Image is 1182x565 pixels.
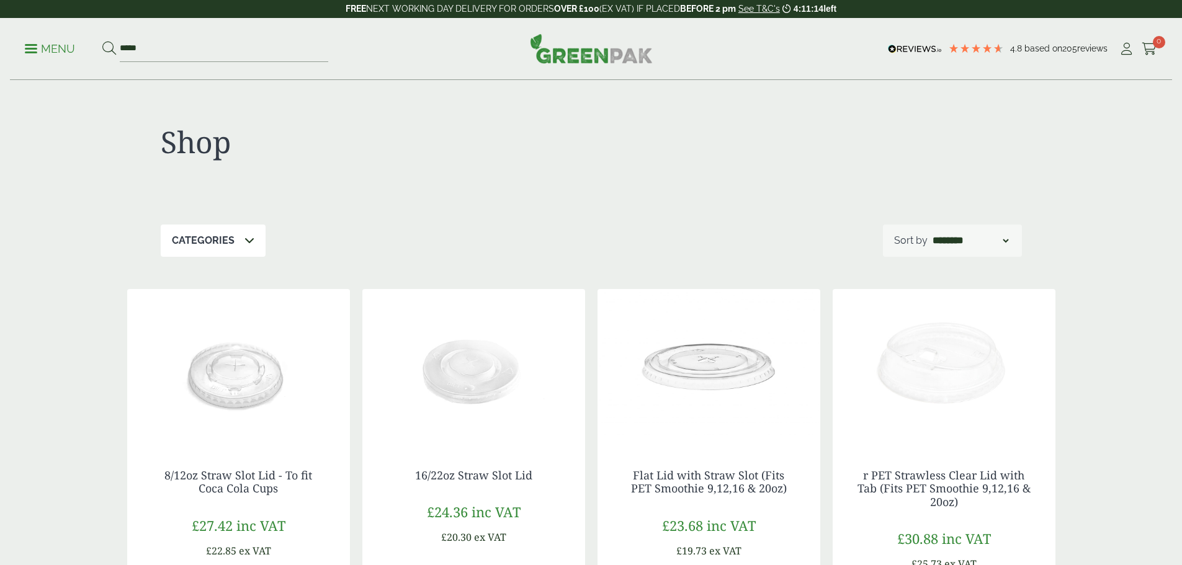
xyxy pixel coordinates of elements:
span: reviews [1077,43,1108,53]
a: 0 [1142,40,1157,58]
span: ex VAT [474,530,506,544]
p: Menu [25,42,75,56]
span: £20.30 [441,530,472,544]
img: 12oz straw slot coke cup lid [127,289,350,444]
span: inc VAT [236,516,285,535]
a: See T&C's [738,4,780,14]
a: 16/22oz Straw Slot Lid [415,468,532,483]
span: ex VAT [709,544,741,558]
span: £27.42 [192,516,233,535]
p: Categories [172,233,235,248]
strong: FREE [346,4,366,14]
span: left [823,4,836,14]
select: Shop order [930,233,1011,248]
span: 4:11:14 [794,4,823,14]
span: Based on [1024,43,1062,53]
div: 4.79 Stars [948,43,1004,54]
span: £24.36 [427,502,468,521]
strong: BEFORE 2 pm [680,4,736,14]
span: £19.73 [676,544,707,558]
img: GreenPak Supplies [530,33,653,63]
i: Cart [1142,43,1157,55]
img: 16/22oz Straw Slot Coke Cup lid [362,289,585,444]
img: REVIEWS.io [888,45,942,53]
span: ex VAT [239,544,271,558]
span: 205 [1062,43,1077,53]
span: £22.85 [206,544,236,558]
a: r PET Strawless Clear Lid with Tab (Fits PET Smoothie 9,12,16 & 20oz) [857,468,1031,509]
a: Flat Lid with Straw Slot (Fits PET Smoothie 9,12,16 & 20oz) [631,468,787,496]
span: inc VAT [472,502,521,521]
span: inc VAT [942,529,991,548]
a: 8/12oz Straw Slot Lid - To fit Coca Cola Cups [164,468,312,496]
h1: Shop [161,124,591,160]
strong: OVER £100 [554,4,599,14]
span: 4.8 [1010,43,1024,53]
span: 0 [1153,36,1165,48]
a: Menu [25,42,75,54]
span: inc VAT [707,516,756,535]
span: £23.68 [662,516,703,535]
img: Flat Lid with Straw Slot (Fits PET 9,12,16 & 20oz)-Single Sleeve-0 [598,289,820,444]
span: £30.88 [897,529,938,548]
i: My Account [1119,43,1134,55]
img: 213013A PET Strawless Clear Lid [833,289,1055,444]
p: Sort by [894,233,928,248]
